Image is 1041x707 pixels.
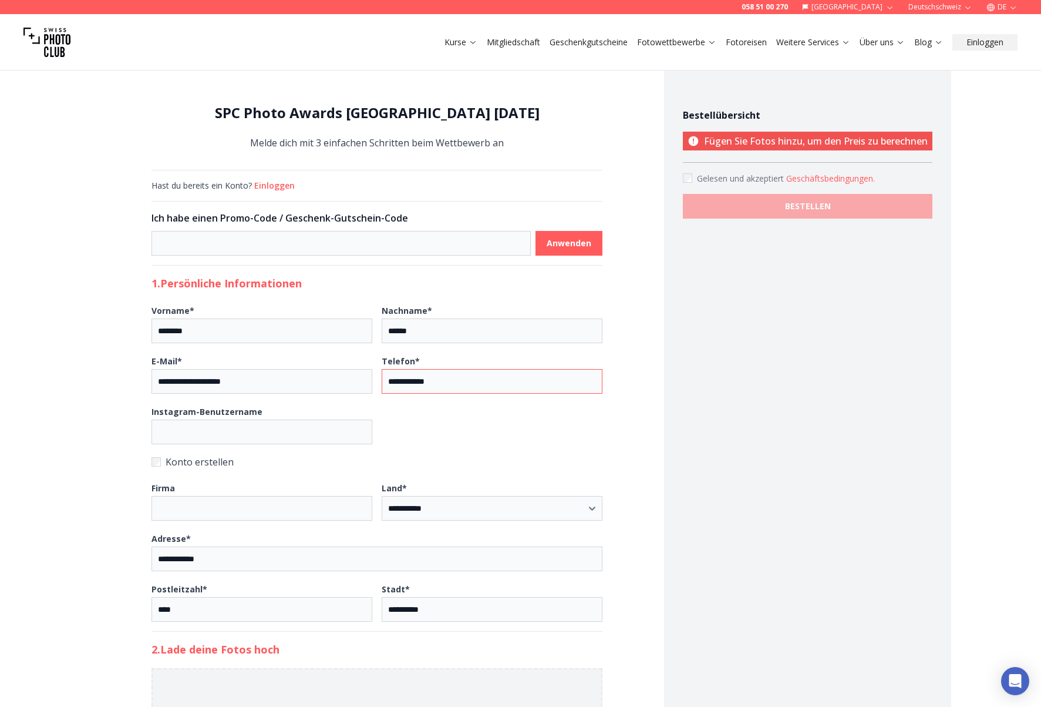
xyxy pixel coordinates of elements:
[382,584,410,595] b: Stadt *
[914,36,943,48] a: Blog
[151,319,372,343] input: Vorname*
[697,173,786,184] span: Gelesen und akzeptiert
[151,103,602,151] div: Melde dich mit 3 einfachen Schritten beim Wettbewerb an
[151,180,602,192] div: Hast du bereits ein Konto?
[726,36,767,48] a: Fotoreisen
[683,194,932,219] button: BESTELLEN
[151,275,602,291] h2: 1. Persönliche Informationen
[382,356,420,367] b: Telefon *
[860,36,905,48] a: Über uns
[444,36,477,48] a: Kurse
[151,641,602,658] h2: 2. Lade deine Fotos hoch
[382,369,602,394] input: Telefon*
[487,36,540,48] a: Mitgliedschaft
[545,34,632,51] button: Geschenkgutscheine
[151,533,191,544] b: Adresse *
[382,597,602,622] input: Stadt*
[382,496,602,521] select: Land*
[151,597,372,622] input: Postleitzahl*
[151,547,602,571] input: Adresse*
[151,584,207,595] b: Postleitzahl *
[151,482,175,494] b: Firma
[151,103,602,122] h1: SPC Photo Awards [GEOGRAPHIC_DATA] [DATE]
[382,319,602,343] input: Nachname*
[440,34,482,51] button: Kurse
[683,108,932,122] h4: Bestellübersicht
[535,231,602,256] button: Anwenden
[151,454,602,470] label: Konto erstellen
[772,34,855,51] button: Weitere Services
[632,34,721,51] button: Fotowettbewerbe
[786,173,875,185] button: Accept termsGelesen und akzeptiert
[382,305,432,316] b: Nachname *
[151,356,182,367] b: E-Mail *
[909,34,948,51] button: Blog
[550,36,628,48] a: Geschenkgutscheine
[776,36,850,48] a: Weitere Services
[151,457,161,467] input: Konto erstellen
[855,34,909,51] button: Über uns
[151,406,262,417] b: Instagram-Benutzername
[382,482,407,494] b: Land *
[637,36,716,48] a: Fotowettbewerbe
[151,369,372,394] input: E-Mail*
[721,34,772,51] button: Fotoreisen
[23,19,70,66] img: Swiss photo club
[547,237,591,249] b: Anwenden
[254,180,295,192] button: Einloggen
[151,211,602,225] h3: Ich habe einen Promo-Code / Geschenk-Gutschein-Code
[151,420,372,444] input: Instagram-Benutzername
[482,34,545,51] button: Mitgliedschaft
[742,2,788,12] a: 058 51 00 270
[151,496,372,521] input: Firma
[683,173,692,183] input: Accept terms
[952,34,1018,51] button: Einloggen
[151,305,194,316] b: Vorname *
[1001,667,1029,695] div: Open Intercom Messenger
[683,132,932,150] p: Fügen Sie Fotos hinzu, um den Preis zu berechnen
[785,200,831,212] b: BESTELLEN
